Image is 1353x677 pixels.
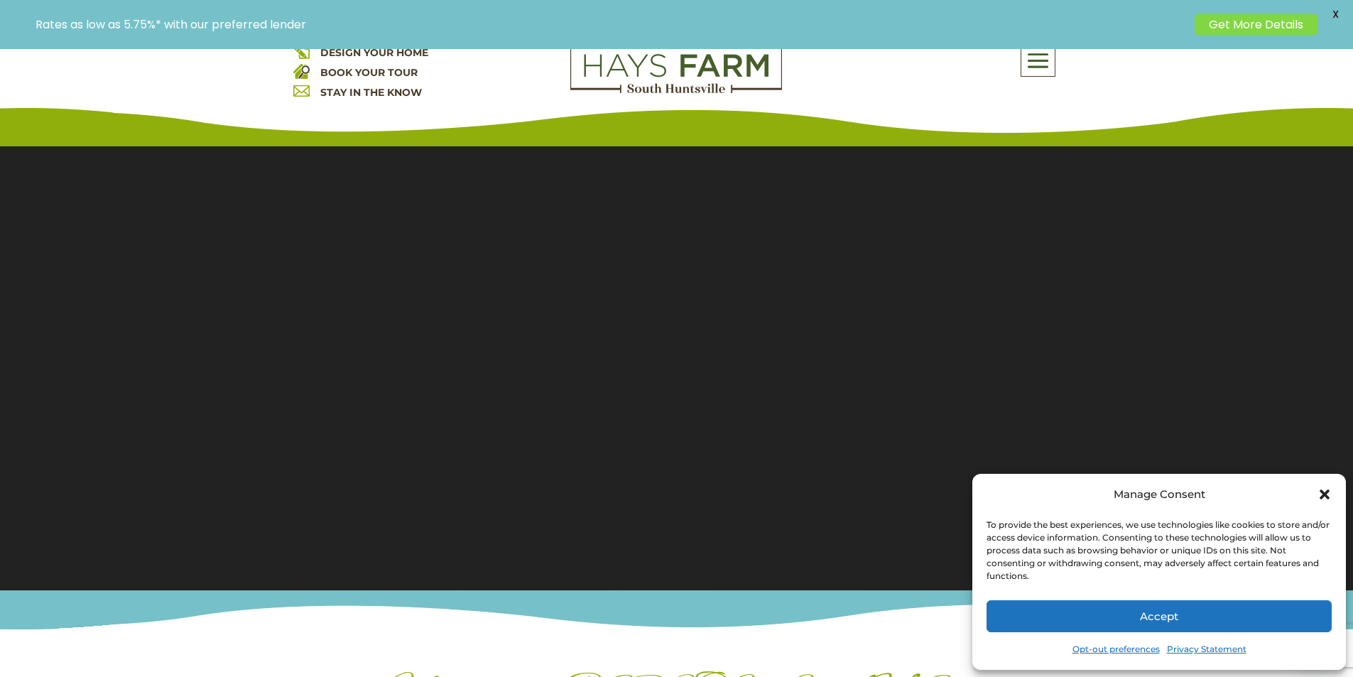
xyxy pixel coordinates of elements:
a: Privacy Statement [1167,639,1246,659]
img: Logo [570,43,782,94]
a: Opt-out preferences [1072,639,1160,659]
p: Rates as low as 5.75%* with our preferred lender [36,18,1188,31]
span: X [1325,4,1346,25]
a: STAY IN THE KNOW [320,86,422,99]
div: Manage Consent [1114,484,1205,504]
button: Accept [987,600,1332,632]
img: book your home tour [293,63,310,79]
a: Get More Details [1195,14,1317,35]
div: Close dialog [1317,487,1332,502]
img: design your home [293,43,310,59]
a: BOOK YOUR TOUR [320,66,418,79]
a: DESIGN YOUR HOME [320,46,428,59]
div: To provide the best experiences, we use technologies like cookies to store and/or access device i... [987,519,1330,583]
a: hays farm homes huntsville development [570,84,782,97]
